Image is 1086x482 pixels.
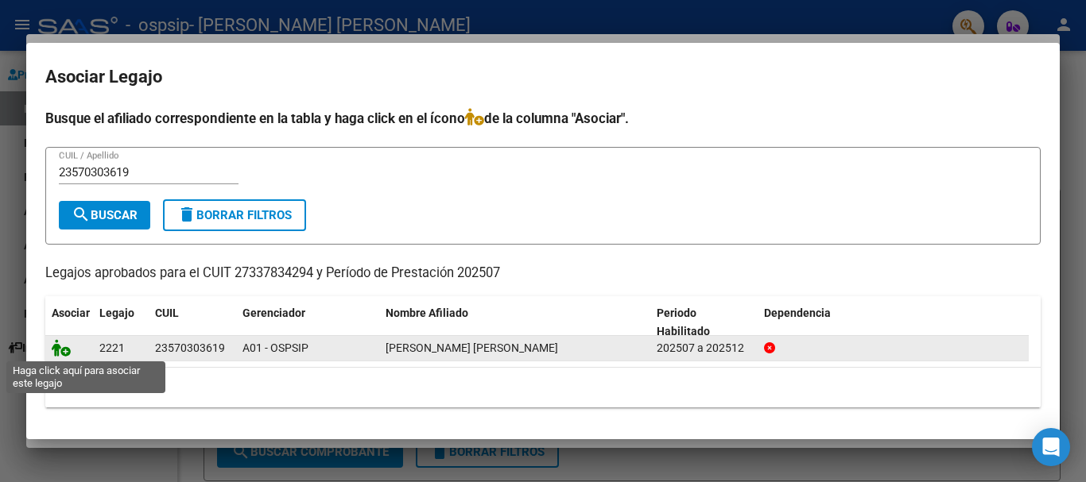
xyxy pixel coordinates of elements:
[149,296,236,349] datatable-header-cell: CUIL
[1032,428,1070,466] div: Open Intercom Messenger
[386,307,468,319] span: Nombre Afiliado
[657,307,710,337] span: Periodo Habilitado
[45,108,1041,129] h4: Busque el afiliado correspondiente en la tabla y haga click en el ícono de la columna "Asociar".
[45,368,1041,407] div: 1 registros
[379,296,650,349] datatable-header-cell: Nombre Afiliado
[155,307,179,319] span: CUIL
[386,341,558,354] span: BUGUEYRO SANTIAGO ADRIEL
[45,264,1041,283] p: Legajos aprobados para el CUIT 27337834294 y Período de Prestación 202507
[59,201,150,229] button: Buscar
[242,307,305,319] span: Gerenciador
[45,62,1041,92] h2: Asociar Legajo
[242,341,308,354] span: A01 - OSPSIP
[93,296,149,349] datatable-header-cell: Legajo
[764,307,831,319] span: Dependencia
[758,296,1029,349] datatable-header-cell: Dependencia
[177,208,292,222] span: Borrar Filtros
[72,208,138,222] span: Buscar
[99,341,125,354] span: 2221
[163,199,306,231] button: Borrar Filtros
[236,296,379,349] datatable-header-cell: Gerenciador
[155,339,225,357] div: 23570303619
[52,307,90,319] span: Asociar
[45,296,93,349] datatable-header-cell: Asociar
[650,296,758,349] datatable-header-cell: Periodo Habilitado
[177,205,196,224] mat-icon: delete
[657,339,751,357] div: 202507 a 202512
[72,205,91,224] mat-icon: search
[99,307,134,319] span: Legajo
